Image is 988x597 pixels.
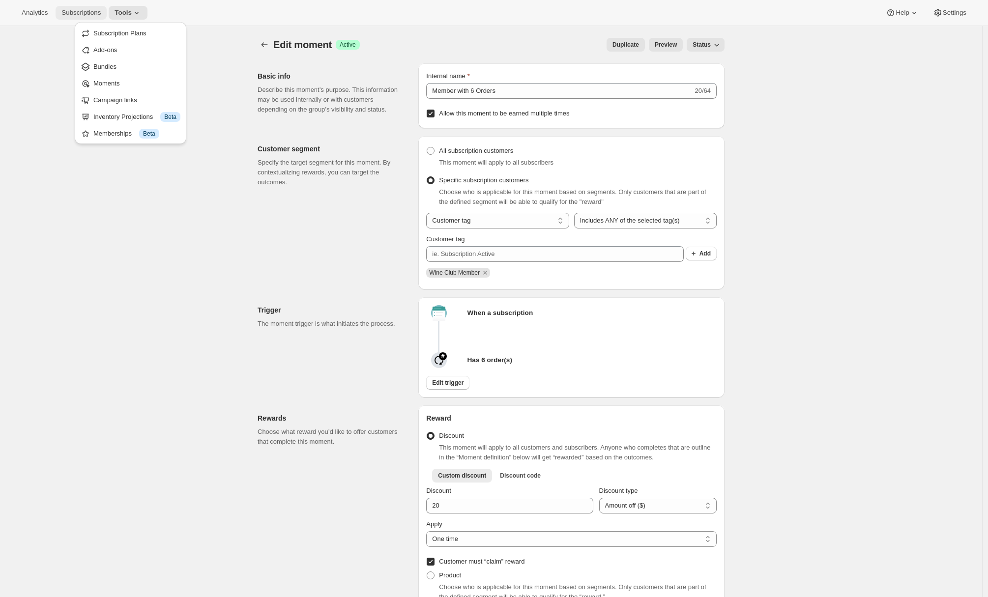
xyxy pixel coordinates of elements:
h2: Basic info [258,71,403,81]
span: Discount [426,487,451,494]
div: Memberships [93,129,180,139]
div: Discount codes [426,486,717,569]
span: Moments [93,80,119,87]
h2: Rewards [258,413,403,423]
button: Discount codes [432,469,492,483]
span: Beta [164,113,176,121]
span: Choose who is applicable for this moment based on segments. Only customers that are part of the d... [439,188,706,205]
span: Apply [426,520,442,528]
span: Edit trigger [432,379,464,387]
span: Wine Club Member [429,269,480,276]
span: Help [896,9,909,17]
span: This moment will apply to all subscribers [439,159,553,166]
button: Preview [649,38,683,52]
span: Specific subscription customers [439,176,528,184]
span: Bundles [93,63,116,70]
span: Status [693,41,711,49]
p: Describe this moment’s purpose. This information may be used internally or with customers dependi... [258,85,403,114]
button: Subscriptions [56,6,107,20]
button: Add-ons [78,42,183,57]
h2: Customer segment [258,144,403,154]
h2: Trigger [258,305,403,315]
span: Active [340,41,356,49]
span: Custom discount [438,472,486,480]
p: Specify the target segment for this moment. By contextualizing rewards, you can target the outcomes. [258,158,403,187]
input: ie. Subscription Active [426,246,683,262]
span: Preview [655,41,677,49]
button: Moments [78,75,183,91]
button: Duplicate [607,38,645,52]
button: Create moment [258,38,271,52]
span: Subscriptions [61,9,101,17]
span: Discount code [500,472,541,480]
button: Remove Wine Club Member [481,268,490,277]
span: Discount [439,432,464,439]
button: Custom discounts [494,469,547,483]
button: Memberships [78,125,183,141]
button: Subscription Plans [78,25,183,41]
span: Tools [115,9,132,17]
h2: Reward [426,413,717,423]
span: Discount type [599,487,638,494]
button: Help [880,6,925,20]
button: Status [687,38,725,52]
span: Settings [943,9,966,17]
span: Analytics [22,9,48,17]
p: When a subscription [467,308,533,318]
button: Analytics [16,6,54,20]
span: Internal name [426,72,465,80]
span: Add [699,250,711,257]
button: Campaign links [78,92,183,108]
span: Edit moment [273,39,332,50]
button: Bundles [78,58,183,74]
button: Inventory Projections [78,109,183,124]
span: This moment will apply to all customers and subscribers. Anyone who completes that are outline in... [439,444,710,461]
span: Allow this moment to be earned multiple times [439,110,569,117]
span: All subscription customers [439,147,513,154]
span: Subscription Plans [93,29,146,37]
button: Settings [927,6,972,20]
button: Edit trigger [426,376,469,390]
span: Campaign links [93,96,137,104]
button: Add [686,247,717,260]
span: Beta [143,130,155,138]
span: Product [439,571,461,579]
p: Choose what reward you’d like to offer customers that complete this moment. [258,427,403,447]
p: The moment trigger is what initiates the process. [258,319,403,329]
div: Inventory Projections [93,112,180,122]
span: Customer tag [426,235,465,243]
span: Add-ons [93,46,117,54]
span: Customer must “claim” reward [439,558,524,565]
input: Example: Loyal member [426,83,693,99]
span: Duplicate [612,41,639,49]
button: Tools [109,6,147,20]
